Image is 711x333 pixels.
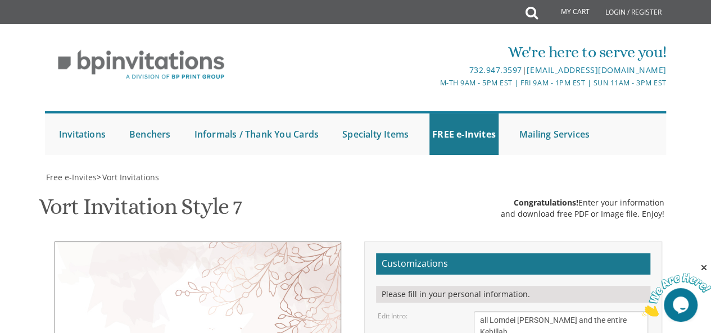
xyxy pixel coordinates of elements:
[376,286,650,303] div: Please fill in your personal information.
[517,113,592,155] a: Mailing Services
[537,1,597,24] a: My Cart
[527,65,666,75] a: [EMAIL_ADDRESS][DOMAIN_NAME]
[45,42,238,88] img: BP Invitation Loft
[45,172,97,183] a: Free e-Invites
[252,63,666,77] div: |
[39,194,242,227] h1: Vort Invitation Style 7
[126,113,174,155] a: Benchers
[376,253,650,275] h2: Customizations
[192,113,321,155] a: Informals / Thank You Cards
[501,197,664,208] div: Enter your information
[469,65,522,75] a: 732.947.3597
[252,77,666,89] div: M-Th 9am - 5pm EST | Fri 9am - 1pm EST | Sun 11am - 3pm EST
[102,172,159,183] span: Vort Invitations
[252,41,666,63] div: We're here to serve you!
[339,113,411,155] a: Specialty Items
[514,197,578,208] span: Congratulations!
[46,172,97,183] span: Free e-Invites
[101,172,159,183] a: Vort Invitations
[501,208,664,220] div: and download free PDF or Image file. Enjoy!
[378,311,407,321] label: Edit Intro:
[97,172,159,183] span: >
[641,263,711,316] iframe: chat widget
[429,113,499,155] a: FREE e-Invites
[56,113,108,155] a: Invitations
